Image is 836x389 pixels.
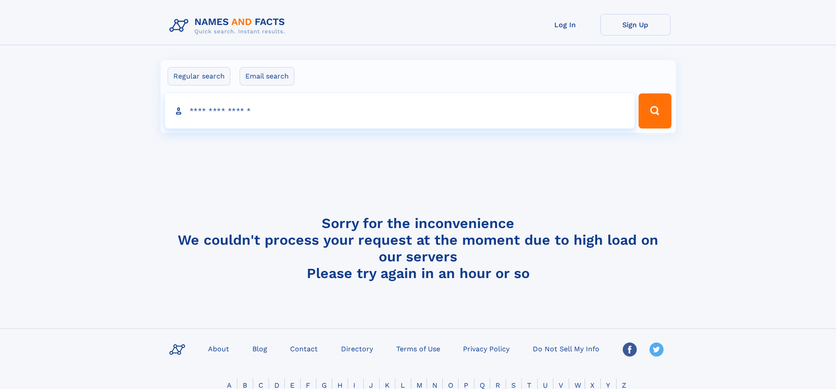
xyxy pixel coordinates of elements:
a: About [205,342,233,355]
a: Contact [287,342,321,355]
a: Log In [530,14,600,36]
input: search input [165,93,635,128]
img: Twitter [649,343,664,357]
button: Search Button [639,93,671,128]
a: Sign Up [600,14,671,36]
a: Do Not Sell My Info [529,342,603,355]
a: Terms of Use [393,342,444,355]
label: Email search [240,67,294,86]
label: Regular search [168,67,230,86]
a: Blog [249,342,271,355]
img: Facebook [623,343,637,357]
h4: Sorry for the inconvenience We couldn't process your request at the moment due to high load on ou... [166,215,671,282]
a: Directory [337,342,377,355]
a: Privacy Policy [459,342,513,355]
img: Logo Names and Facts [166,14,292,38]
